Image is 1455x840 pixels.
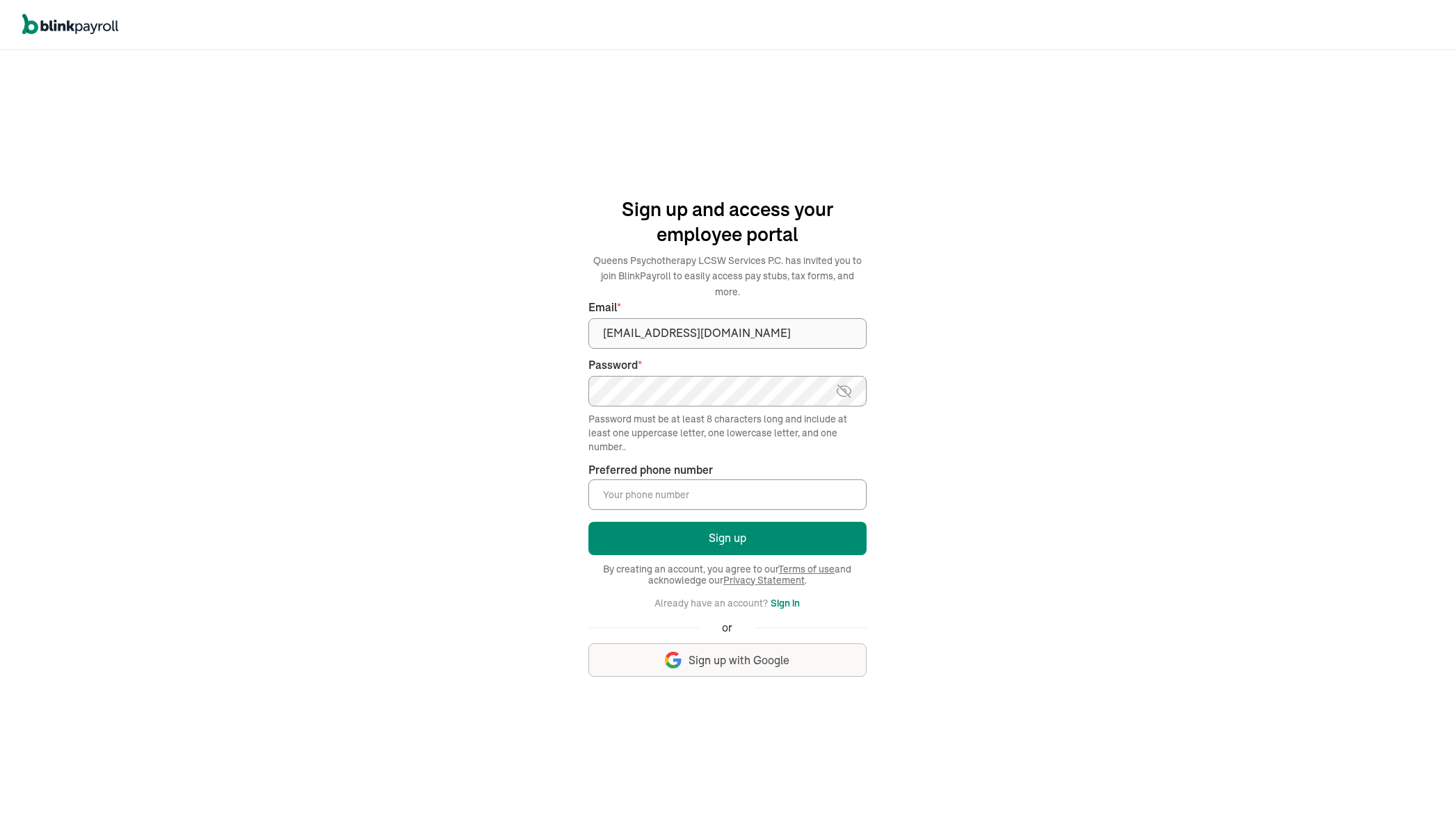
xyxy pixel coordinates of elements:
input: Your email address [588,318,867,349]
button: Sign up [588,522,867,555]
span: By creating an account, you agree to our and acknowledge our . [588,563,867,586]
span: Sign up with Google [689,652,789,668]
div: Password must be at least 8 characters long and include at least one uppercase letter, one lowerc... [588,412,867,454]
a: Privacy Statement [723,574,805,586]
label: Password [588,357,867,373]
button: Sign up with Google [588,643,867,677]
input: Your phone number [588,479,867,510]
img: logo [22,14,118,35]
label: Preferred phone number [588,462,713,478]
img: eye [835,383,853,400]
a: Terms of use [778,563,835,575]
span: Queens Psychotherapy LCSW Services P.C. has invited you to join BlinkPayroll to easily access pay... [593,254,862,299]
img: google [665,652,682,668]
label: Email [588,299,867,315]
span: Already have an account? [654,597,768,609]
h1: Sign up and access your employee portal [588,197,867,247]
button: Sign in [771,595,800,611]
span: or [722,620,732,636]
